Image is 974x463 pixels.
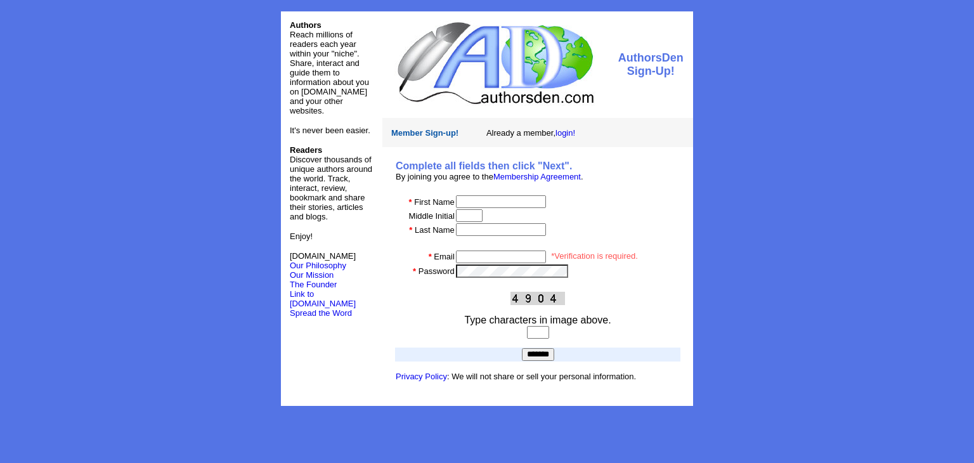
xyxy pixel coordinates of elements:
img: This Is CAPTCHA Image [510,292,565,305]
font: Last Name [415,225,455,235]
font: By joining you agree to the . [396,172,583,181]
font: It's never been easier. [290,126,370,135]
font: AuthorsDen Sign-Up! [618,51,684,77]
a: Link to [DOMAIN_NAME] [290,289,356,308]
font: First Name [414,197,455,207]
a: Our Mission [290,270,334,280]
font: : We will not share or sell your personal information. [396,372,636,381]
a: login! [555,128,575,138]
a: The Founder [290,280,337,289]
font: Enjoy! [290,231,313,241]
b: Readers [290,145,322,155]
font: Discover thousands of unique authors around the world. Track, interact, review, bookmark and shar... [290,145,372,221]
a: Privacy Policy [396,372,447,381]
font: Authors [290,20,321,30]
font: Member Sign-up! [391,128,458,138]
font: Spread the Word [290,308,352,318]
font: Reach millions of readers each year within your "niche". Share, interact and guide them to inform... [290,30,369,115]
a: Membership Agreement [493,172,581,181]
font: [DOMAIN_NAME] [290,251,356,270]
font: Email [434,252,455,261]
a: Spread the Word [290,307,352,318]
font: Already a member, [486,128,575,138]
img: logo.jpg [394,20,595,106]
a: Our Philosophy [290,261,346,270]
b: Complete all fields then click "Next". [396,160,572,171]
font: Password [419,266,455,276]
font: Middle Initial [409,211,455,221]
font: Type characters in image above. [464,315,611,325]
font: *Verification is required. [551,251,638,261]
